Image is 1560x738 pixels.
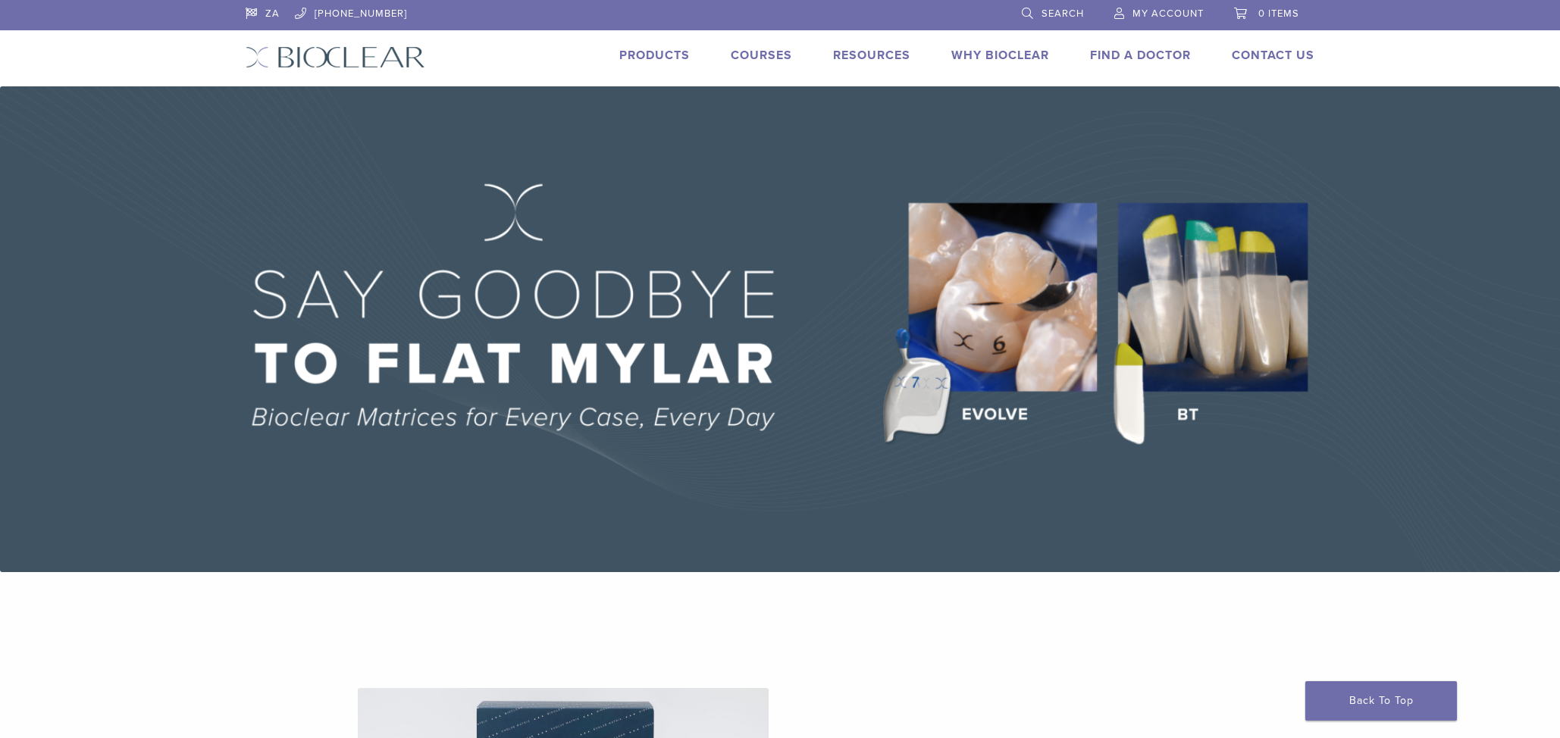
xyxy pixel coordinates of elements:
[951,48,1049,63] a: Why Bioclear
[1132,8,1204,20] span: My Account
[1305,681,1457,721] a: Back To Top
[731,48,792,63] a: Courses
[246,46,425,68] img: Bioclear
[1258,8,1299,20] span: 0 items
[1042,8,1084,20] span: Search
[619,48,690,63] a: Products
[1232,48,1314,63] a: Contact Us
[833,48,910,63] a: Resources
[1090,48,1191,63] a: Find A Doctor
